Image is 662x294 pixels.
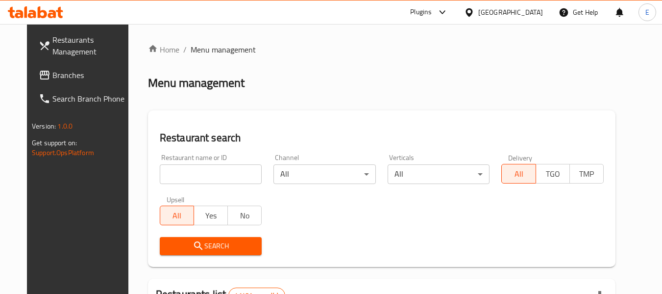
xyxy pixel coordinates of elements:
[183,44,187,55] li: /
[32,146,94,159] a: Support.OpsPlatform
[506,167,532,181] span: All
[57,120,73,133] span: 1.0.0
[160,206,194,225] button: All
[191,44,256,55] span: Menu management
[32,136,77,149] span: Get support on:
[501,164,536,184] button: All
[31,63,138,87] a: Branches
[52,69,130,81] span: Branches
[168,240,254,252] span: Search
[167,196,185,203] label: Upsell
[160,164,262,184] input: Search for restaurant name or ID..
[478,7,543,18] div: [GEOGRAPHIC_DATA]
[198,209,224,223] span: Yes
[160,131,604,145] h2: Restaurant search
[227,206,262,225] button: No
[52,34,130,57] span: Restaurants Management
[32,120,56,133] span: Version:
[160,237,262,255] button: Search
[194,206,228,225] button: Yes
[148,75,245,91] h2: Menu management
[569,164,604,184] button: TMP
[164,209,190,223] span: All
[31,87,138,110] a: Search Branch Phone
[31,28,138,63] a: Restaurants Management
[645,7,649,18] span: E
[52,93,130,105] span: Search Branch Phone
[232,209,258,223] span: No
[148,44,179,55] a: Home
[508,154,533,161] label: Delivery
[273,164,376,184] div: All
[540,167,566,181] span: TGO
[148,44,615,55] nav: breadcrumb
[536,164,570,184] button: TGO
[388,164,490,184] div: All
[410,6,432,18] div: Plugins
[574,167,600,181] span: TMP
